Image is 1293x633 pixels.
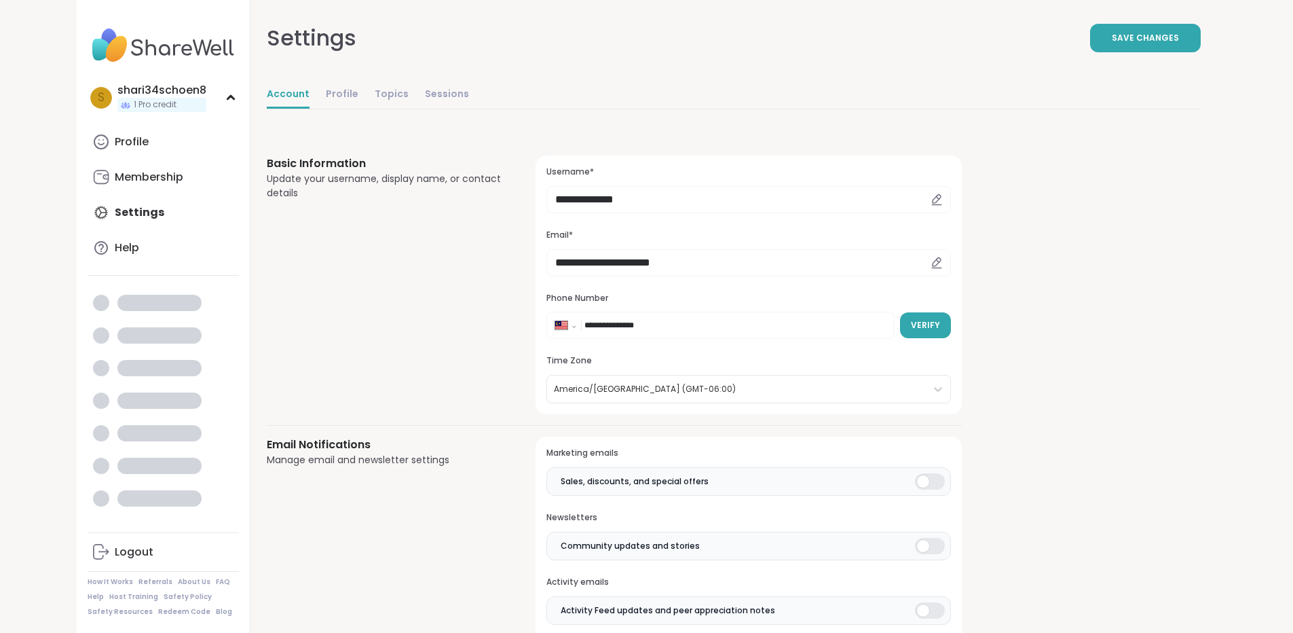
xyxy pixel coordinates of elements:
div: shari34schoen8 [117,83,206,98]
span: Verify [911,319,940,331]
a: Redeem Code [158,607,210,617]
span: Community updates and stories [561,540,700,552]
a: About Us [178,577,210,587]
a: Membership [88,161,239,194]
span: Sales, discounts, and special offers [561,475,709,488]
a: Logout [88,536,239,568]
span: Activity Feed updates and peer appreciation notes [561,604,775,617]
a: Help [88,592,104,602]
div: Update your username, display name, or contact details [267,172,504,200]
a: Profile [88,126,239,158]
h3: Email Notifications [267,437,504,453]
h3: Newsletters [546,512,950,524]
div: Manage email and newsletter settings [267,453,504,467]
a: Host Training [109,592,158,602]
a: Account [267,82,310,109]
h3: Username* [546,166,950,178]
a: Blog [216,607,232,617]
h3: Marketing emails [546,448,950,459]
div: Profile [115,134,149,149]
a: Topics [375,82,409,109]
h3: Activity emails [546,577,950,588]
a: Profile [326,82,358,109]
button: Save Changes [1090,24,1201,52]
h3: Email* [546,230,950,241]
a: Sessions [425,82,469,109]
button: Verify [900,312,951,338]
div: Help [115,240,139,255]
div: Logout [115,545,153,560]
a: Safety Policy [164,592,212,602]
h3: Basic Information [267,156,504,172]
div: Settings [267,22,356,54]
a: Referrals [138,577,172,587]
a: FAQ [216,577,230,587]
a: How It Works [88,577,133,587]
span: Save Changes [1112,32,1179,44]
img: ShareWell Nav Logo [88,22,239,69]
span: s [98,89,105,107]
h3: Phone Number [546,293,950,304]
div: Membership [115,170,183,185]
h3: Time Zone [546,355,950,367]
span: 1 Pro credit [134,99,176,111]
a: Safety Resources [88,607,153,617]
a: Help [88,232,239,264]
